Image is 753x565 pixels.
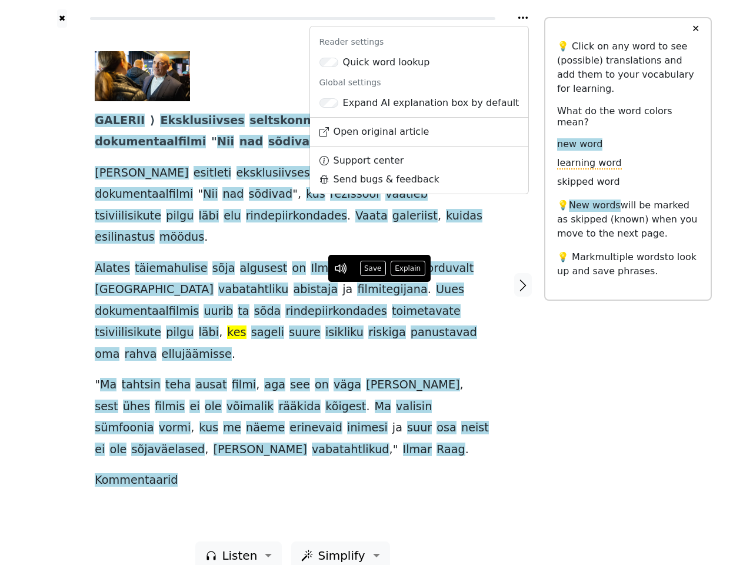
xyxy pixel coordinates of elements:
[310,151,529,170] a: Support center
[357,282,427,297] span: filmitegijana
[385,187,428,202] span: vaatleb
[95,325,161,340] span: tsiviilisikute
[310,31,529,53] div: Reader settings
[162,347,232,362] span: ellujäämisse
[95,209,161,224] span: tsiviilisikute
[360,261,386,276] button: Save
[446,209,482,224] span: kuidas
[123,400,150,414] span: ühes
[95,443,105,457] span: ei
[256,378,259,393] span: ,
[391,261,425,276] button: Explain
[392,304,461,319] span: toimetavate
[368,325,406,340] span: riskiga
[195,378,226,393] span: ausat
[226,400,274,414] span: võimalik
[312,443,389,457] span: vabatahtlikud
[557,157,622,169] span: learning word
[189,400,199,414] span: ei
[238,304,249,319] span: ta
[411,325,477,340] span: panustavad
[236,166,310,181] span: eksklusiivses
[290,378,310,393] span: see
[95,230,154,245] span: esilinastus
[95,304,199,319] span: dokumentaalfilmis
[199,325,219,340] span: läbi
[95,135,206,149] span: dokumentaalfilmi
[557,176,620,188] span: skipped word
[232,347,235,362] span: .
[194,166,232,181] span: esitleti
[437,443,465,457] span: Raag
[199,421,219,436] span: kus
[135,261,208,276] span: täiemahulise
[392,421,402,436] span: ja
[389,443,398,457] span: ,"
[199,209,219,224] span: läbi
[211,135,217,149] span: "
[278,400,321,414] span: rääkida
[150,114,155,128] span: ⟩
[95,187,193,202] span: dokumentaalfilmi
[347,209,351,224] span: .
[204,230,208,245] span: .
[212,261,235,276] span: sõja
[310,170,529,189] a: Send bugs & feedback
[268,135,318,149] span: sõdivad
[218,282,288,297] span: vabatahtliku
[292,261,306,276] span: on
[569,200,621,212] span: New words
[289,325,321,340] span: suure
[217,135,234,149] span: Nii
[396,400,432,414] span: valisin
[366,378,459,393] span: [PERSON_NAME]
[100,378,116,393] span: Ma
[460,378,464,393] span: ,
[95,114,145,128] span: GALERII
[249,114,325,128] span: seltskonnas
[198,187,203,202] span: "
[557,105,699,128] h6: What do the word colors mean?
[249,187,293,202] span: sõdivad
[465,443,469,457] span: .
[232,378,256,393] span: filmi
[310,72,529,94] div: Global settings
[438,209,441,224] span: ,
[366,400,369,414] span: .
[227,325,246,340] span: kes
[95,347,119,362] span: oma
[222,547,257,564] span: Listen
[392,209,438,224] span: galeriist
[421,261,474,276] span: korduvalt
[214,443,307,457] span: [PERSON_NAME]
[557,138,602,151] span: new word
[334,378,361,393] span: väga
[289,421,342,436] span: erinevaid
[428,282,431,297] span: .
[436,282,464,297] span: Uues
[330,187,381,202] span: režissöör
[159,421,191,436] span: vormi
[318,547,365,564] span: Simplify
[223,421,241,436] span: me
[264,378,285,393] span: aga
[95,400,118,414] span: sest
[219,325,222,340] span: ,
[246,209,347,224] span: rindepiirkondades
[203,187,218,202] span: Nii
[122,378,161,393] span: tahtsin
[285,304,387,319] span: rindepiirkondades
[239,135,263,149] span: nad
[557,250,699,278] p: 💡 Mark to look up and save phrases.
[125,347,157,362] span: rahva
[325,325,364,340] span: isikliku
[437,421,457,436] span: osa
[292,187,301,202] span: ",
[155,400,185,414] span: filmis
[246,421,285,436] span: näeme
[191,421,194,436] span: ,
[95,166,188,181] span: [PERSON_NAME]
[205,443,208,457] span: ,
[461,421,489,436] span: neist
[347,421,388,436] span: inimesi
